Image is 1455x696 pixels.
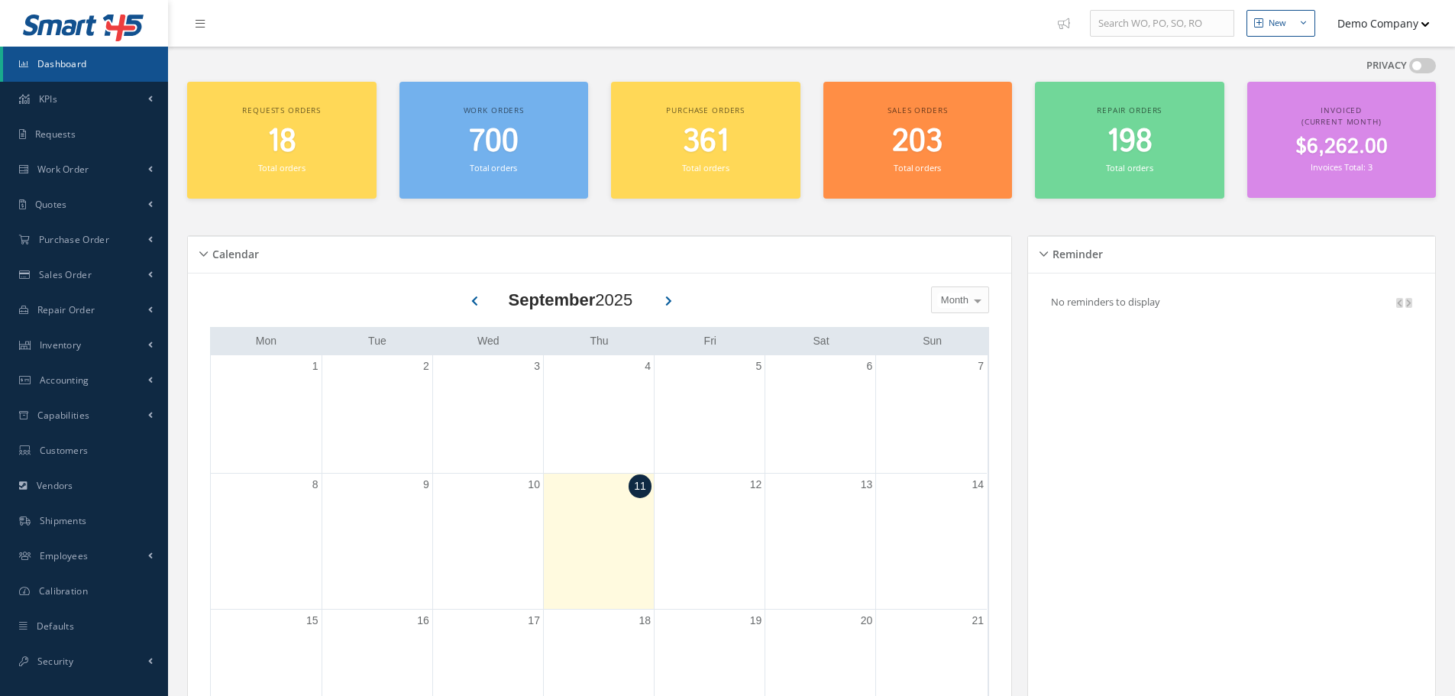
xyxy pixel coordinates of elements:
[1048,243,1103,261] h5: Reminder
[635,610,654,632] a: September 18, 2025
[587,332,611,351] a: Thursday
[1321,105,1362,115] span: Invoiced
[1323,8,1430,38] button: Demo Company
[420,355,432,377] a: September 2, 2025
[701,332,719,351] a: Friday
[525,474,543,496] a: September 10, 2025
[765,355,876,474] td: September 6, 2025
[211,355,322,474] td: September 1, 2025
[747,610,765,632] a: September 19, 2025
[1246,10,1315,37] button: New
[864,355,876,377] a: September 6, 2025
[509,287,633,312] div: 2025
[666,105,745,115] span: Purchase orders
[474,332,503,351] a: Wednesday
[823,82,1013,199] a: Sales orders 203 Total orders
[876,355,987,474] td: September 7, 2025
[267,120,296,163] span: 18
[399,82,589,199] a: Work orders 700 Total orders
[37,479,73,492] span: Vendors
[611,82,800,199] a: Purchase orders 361 Total orders
[1269,17,1286,30] div: New
[309,355,322,377] a: September 1, 2025
[37,620,74,633] span: Defaults
[1097,105,1162,115] span: Repair orders
[40,444,89,457] span: Customers
[747,474,765,496] a: September 12, 2025
[655,355,765,474] td: September 5, 2025
[543,473,654,610] td: September 11, 2025
[40,338,82,351] span: Inventory
[1090,10,1234,37] input: Search WO, PO, SO, RO
[1051,295,1160,309] p: No reminders to display
[892,120,943,163] span: 203
[937,293,968,308] span: Month
[894,162,941,173] small: Total orders
[309,474,322,496] a: September 8, 2025
[37,163,89,176] span: Work Order
[531,355,543,377] a: September 3, 2025
[1035,82,1224,199] a: Repair orders 198 Total orders
[810,332,833,351] a: Saturday
[3,47,168,82] a: Dashboard
[1106,162,1153,173] small: Total orders
[365,332,390,351] a: Tuesday
[525,610,543,632] a: September 17, 2025
[968,610,987,632] a: September 21, 2025
[303,610,322,632] a: September 15, 2025
[253,332,280,351] a: Monday
[414,610,432,632] a: September 16, 2025
[37,655,73,668] span: Security
[432,473,543,610] td: September 10, 2025
[1247,82,1437,198] a: Invoiced (Current Month) $6,262.00 Invoices Total: 3
[35,128,76,141] span: Requests
[1366,58,1407,73] label: PRIVACY
[629,474,652,498] a: September 11, 2025
[322,473,432,610] td: September 9, 2025
[858,474,876,496] a: September 13, 2025
[39,584,88,597] span: Calibration
[37,57,87,70] span: Dashboard
[40,374,89,387] span: Accounting
[464,105,524,115] span: Work orders
[1295,132,1388,162] span: $6,262.00
[322,355,432,474] td: September 2, 2025
[655,473,765,610] td: September 12, 2025
[888,105,947,115] span: Sales orders
[642,355,654,377] a: September 4, 2025
[765,473,876,610] td: September 13, 2025
[39,233,109,246] span: Purchase Order
[187,82,377,199] a: Requests orders 18 Total orders
[39,268,92,281] span: Sales Order
[876,473,987,610] td: September 14, 2025
[968,474,987,496] a: September 14, 2025
[683,120,729,163] span: 361
[242,105,321,115] span: Requests orders
[1301,116,1382,127] span: (Current Month)
[1107,120,1153,163] span: 198
[543,355,654,474] td: September 4, 2025
[40,549,89,562] span: Employees
[39,92,57,105] span: KPIs
[1311,161,1372,173] small: Invoices Total: 3
[975,355,987,377] a: September 7, 2025
[258,162,306,173] small: Total orders
[682,162,729,173] small: Total orders
[858,610,876,632] a: September 20, 2025
[40,514,87,527] span: Shipments
[470,162,517,173] small: Total orders
[752,355,765,377] a: September 5, 2025
[37,303,95,316] span: Repair Order
[469,120,519,163] span: 700
[37,409,90,422] span: Capabilities
[211,473,322,610] td: September 8, 2025
[208,243,259,261] h5: Calendar
[35,198,67,211] span: Quotes
[420,474,432,496] a: September 9, 2025
[920,332,945,351] a: Sunday
[432,355,543,474] td: September 3, 2025
[509,290,596,309] b: September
